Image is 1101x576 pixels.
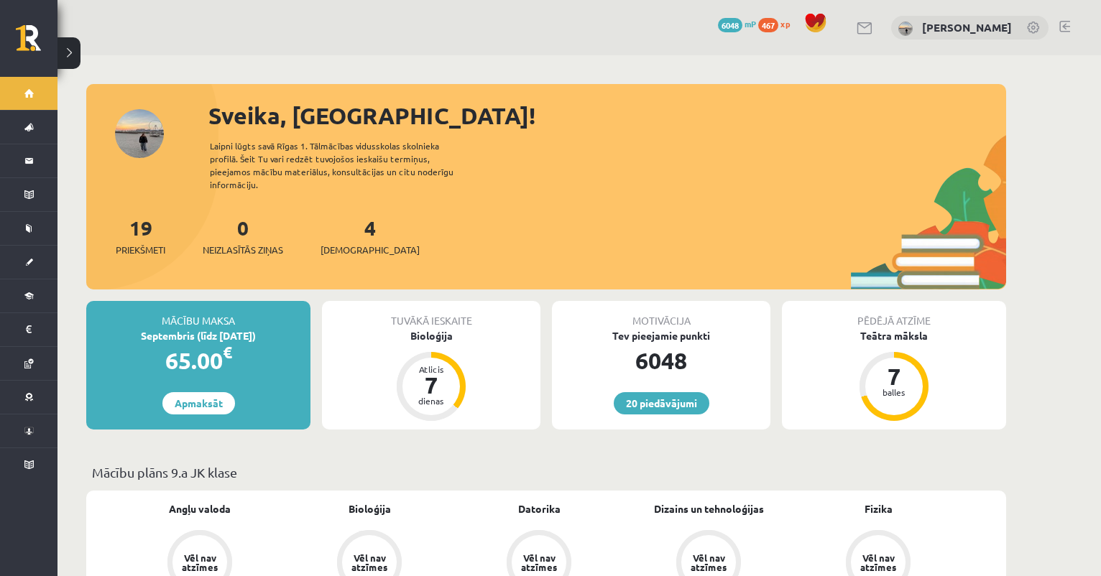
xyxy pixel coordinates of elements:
[321,215,420,257] a: 4[DEMOGRAPHIC_DATA]
[116,243,165,257] span: Priekšmeti
[321,243,420,257] span: [DEMOGRAPHIC_DATA]
[518,501,561,516] a: Datorika
[349,553,390,572] div: Vēl nav atzīmes
[552,328,770,343] div: Tev pieejamie punkti
[718,18,742,32] span: 6048
[922,20,1012,34] a: [PERSON_NAME]
[782,301,1006,328] div: Pēdējā atzīme
[322,301,540,328] div: Tuvākā ieskaite
[758,18,778,32] span: 467
[16,25,57,61] a: Rīgas 1. Tālmācības vidusskola
[872,388,916,396] div: balles
[349,501,391,516] a: Bioloģija
[180,553,220,572] div: Vēl nav atzīmes
[688,553,729,572] div: Vēl nav atzīmes
[758,18,797,29] a: 467 xp
[86,343,310,378] div: 65.00
[782,328,1006,423] a: Teātra māksla 7 balles
[162,392,235,414] a: Apmaksāt
[410,365,453,373] div: Atlicis
[519,553,559,572] div: Vēl nav atzīmes
[322,328,540,423] a: Bioloģija Atlicis 7 dienas
[410,396,453,405] div: dienas
[780,18,790,29] span: xp
[614,392,709,414] a: 20 piedāvājumi
[872,365,916,388] div: 7
[745,18,756,29] span: mP
[718,18,756,29] a: 6048 mP
[86,328,310,343] div: Septembris (līdz [DATE])
[203,243,283,257] span: Neizlasītās ziņas
[86,301,310,328] div: Mācību maksa
[865,501,893,516] a: Fizika
[223,342,232,363] span: €
[410,373,453,396] div: 7
[203,215,283,257] a: 0Neizlasītās ziņas
[858,553,898,572] div: Vēl nav atzīmes
[898,22,913,36] img: Milana Belavina
[210,139,479,191] div: Laipni lūgts savā Rīgas 1. Tālmācības vidusskolas skolnieka profilā. Šeit Tu vari redzēt tuvojošo...
[169,501,231,516] a: Angļu valoda
[208,98,1006,133] div: Sveika, [GEOGRAPHIC_DATA]!
[654,501,764,516] a: Dizains un tehnoloģijas
[116,215,165,257] a: 19Priekšmeti
[322,328,540,343] div: Bioloģija
[552,301,770,328] div: Motivācija
[552,343,770,378] div: 6048
[782,328,1006,343] div: Teātra māksla
[92,463,1000,482] p: Mācību plāns 9.a JK klase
